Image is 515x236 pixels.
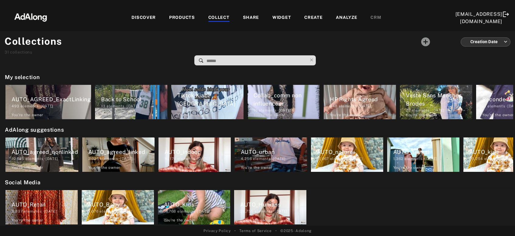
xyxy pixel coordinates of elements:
[330,104,338,108] span: 448
[5,178,513,186] h2: Social Media
[240,209,254,213] span: 29,755
[88,148,155,156] div: AUTO_agreed_linked
[254,108,257,113] span: 16
[156,188,232,226] div: AUTO_Kids16,768 elements ·[DATE]You're the owner
[5,34,62,49] h1: Collections
[88,200,154,209] div: AUTO_Baby
[330,103,396,109] div: elements · [DATE]
[4,188,80,226] div: AUTO_Retail3,837 elements ·[DATE]You're the owner
[164,217,196,223] div: You're the owner
[208,14,230,22] div: COLLECT
[101,104,105,108] span: 13
[165,157,176,161] span: 16,170
[4,8,57,26] img: 63233d7d88ed69de3c212112c67096b6.png
[317,148,383,156] div: AUTO_nature
[5,50,9,54] span: 31
[317,157,329,161] span: 17,067
[165,165,196,170] div: You're the owner
[101,112,133,118] div: You're the owner
[12,103,91,109] div: elements · [DATE]
[177,108,244,113] div: elements · [DATE]
[177,108,182,113] span: 18
[418,34,433,50] button: Add a collecton
[254,108,320,113] div: elements · [DATE]
[12,209,78,214] div: elements · [DATE]
[164,209,230,214] div: elements · [DATE]
[370,14,381,22] div: CRM
[88,217,120,223] div: You're the owner
[241,148,307,156] div: AUTO_urban
[101,103,167,109] div: elements · [DATE]
[275,228,277,234] span: •
[280,228,312,234] span: © 2025 - Adalong
[12,157,24,161] span: 10,645
[254,112,285,118] div: You're the owner
[317,165,349,170] div: You're the owner
[393,165,425,170] div: You're the owner
[398,83,474,121] div: Veste Sans Manches Brodes22 elements ·[DATE]You're the owner
[177,91,244,108] div: Tiktok Kiabi [GEOGRAPHIC_DATA]
[177,112,209,118] div: You're the owner
[131,14,156,22] div: DISCOVER
[12,165,43,170] div: You're the owner
[80,188,156,226] div: AUTO_Baby5,676 elements ·[DATE]You're the owner
[393,157,404,161] span: 1,362
[232,188,308,226] div: AUTO_Humans29,755 elements ·[DATE]You're the owner
[5,73,513,81] h2: My selection
[241,156,307,161] div: elements · [DATE]
[5,126,513,134] h2: AdAlong suggestions
[393,148,459,156] div: AUTO_animal
[12,200,78,209] div: AUTO_Retail
[322,83,398,121] div: HP Rights Agreed448 elements ·[DATE]You're the owner
[88,209,154,214] div: elements · [DATE]
[482,112,514,118] div: You're the owner
[164,209,176,213] span: 16,768
[406,108,411,113] span: 22
[233,136,309,174] div: AUTO_urban4,256 elements ·[DATE]You're the owner
[385,136,461,174] div: AUTO_animal1,362 elements ·[DATE]You're the owner
[304,14,322,22] div: CREATE
[169,14,195,22] div: PRODUCTS
[12,95,91,103] div: AUTO_AGREED_ExactLinking
[12,209,23,213] span: 3,837
[243,14,259,22] div: SHARE
[203,228,231,234] a: Privacy Policy
[455,11,503,25] div: [EMAIL_ADDRESS][DOMAIN_NAME]
[80,136,156,174] div: AUTO_agreed_linked2,025 elements ·[DATE]You're the owner
[12,104,19,108] span: 493
[330,112,362,118] div: You're the owner
[406,108,472,113] div: elements · [DATE]
[241,157,252,161] span: 4,256
[165,156,231,161] div: elements · [DATE]
[240,209,306,214] div: elements · [DATE]
[240,217,272,223] div: You're the owner
[88,156,155,161] div: elements · [DATE]
[101,95,167,103] div: Back to School
[309,136,385,174] div: AUTO_nature17,067 elements ·[DATE]You're the owner
[406,91,472,108] div: Veste Sans Manches Brodes
[240,200,306,209] div: AUTO_Humans
[12,148,78,156] div: AUTO_agreed_nonlinked
[469,165,501,170] div: You're the owner
[88,165,120,170] div: You're the owner
[246,83,322,121] div: Collab_comm non influenceur16 elements ·[DATE]You're the owner
[336,14,357,22] div: ANALYZE
[4,83,93,121] div: AUTO_AGREED_ExactLinking493 elements ·[DATE]You're the owner
[88,209,99,213] span: 5,676
[241,165,273,170] div: You're the owner
[466,34,507,50] div: Creation Date
[393,156,459,161] div: elements · [DATE]
[317,156,383,161] div: elements · [DATE]
[93,83,169,121] div: Back to School13 elements ·[DATE]You're the owner
[12,112,43,118] div: You're the owner
[169,83,245,121] div: Tiktok Kiabi [GEOGRAPHIC_DATA]18 elements ·[DATE]You're the owner
[272,14,291,22] div: WIDGET
[88,157,99,161] span: 2,025
[12,156,78,161] div: elements · [DATE]
[12,217,43,223] div: You're the owner
[157,136,233,174] div: AUTO_indoor16,170 elements ·[DATE]You're the owner
[234,228,236,234] span: •
[5,49,62,55] div: collections
[4,136,80,174] div: AUTO_agreed_nonlinked10,645 elements ·[DATE]You're the owner
[164,200,230,209] div: AUTO_Kids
